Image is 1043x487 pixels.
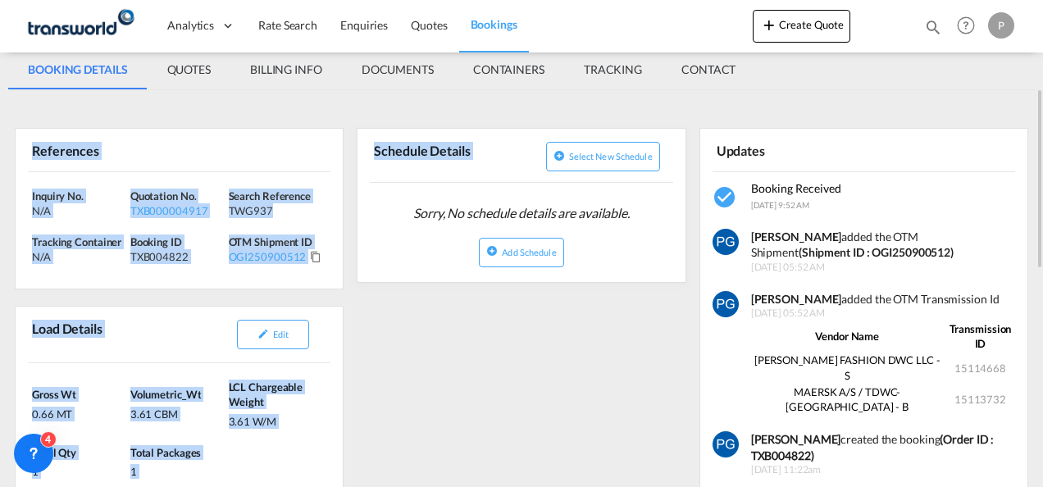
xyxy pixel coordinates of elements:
span: Volumetric_Wt [130,388,202,401]
md-icon: icon-plus-circle [486,245,498,257]
div: References [28,135,176,164]
md-icon: icon-plus 400-fg [759,15,779,34]
md-icon: icon-magnify [924,18,942,36]
md-tab-item: CONTAINERS [453,50,564,89]
body: Editor, editor10 [16,16,285,34]
span: Search Reference [229,189,311,203]
img: vm11kgAAAAZJREFUAwCWHwimzl+9jgAAAABJRU5ErkJggg== [713,229,739,255]
button: icon-pencilEdit [237,320,309,349]
span: Enquiries [340,18,388,32]
div: 0.66 MT [32,403,126,421]
div: TXB004822 [130,249,225,264]
span: Total Qty [32,446,76,459]
span: Gross Wt [32,388,76,401]
div: OGI250900512 [229,249,307,264]
strong: [PERSON_NAME] [751,230,842,243]
div: icon-magnify [924,18,942,43]
span: Tracking Container [32,235,121,248]
div: P [988,12,1014,39]
md-tab-item: BILLING INFO [230,50,342,89]
b: [PERSON_NAME] [751,432,841,446]
div: 1 [32,460,126,479]
td: [PERSON_NAME] FASHION DWC LLC - S [751,352,944,383]
md-icon: icon-plus-circle [553,150,565,162]
md-pagination-wrapper: Use the left and right arrow keys to navigate between tabs [8,50,755,89]
span: [DATE] 05:52 AM [751,307,1017,321]
span: Quotes [411,18,447,32]
md-icon: icon-checkbox-marked-circle [713,184,739,211]
strong: (Shipment ID : OGI250900512) [799,245,954,259]
div: Load Details [28,313,109,356]
span: Quotation No. [130,189,197,203]
md-tab-item: QUOTES [148,50,230,89]
strong: Vendor Name [815,330,879,343]
span: Bookings [471,17,517,31]
img: vm11kgAAAAZJREFUAwCWHwimzl+9jgAAAABJRU5ErkJggg== [713,291,739,317]
span: Select new schedule [569,151,653,162]
span: Booking Received [751,181,841,195]
button: icon-plus-circleAdd Schedule [479,238,563,267]
span: [DATE] 11:22am [751,463,1017,477]
strong: Transmission ID [950,322,1012,350]
b: (Order ID : TXB004822) [751,432,995,462]
div: created the booking [751,431,1017,463]
span: [DATE] 9:52 AM [751,200,810,210]
td: 15114668 [944,352,1017,383]
img: f753ae806dec11f0841701cdfdf085c0.png [25,7,135,44]
span: Sorry, No schedule details are available. [407,198,636,229]
div: 1 [130,460,225,479]
div: Schedule Details [370,135,518,175]
div: added the OTM Shipment [751,229,1017,261]
strong: [PERSON_NAME] [751,292,842,306]
span: Rate Search [258,18,317,32]
span: Analytics [167,17,214,34]
md-tab-item: TRACKING [564,50,662,89]
md-tab-item: BOOKING DETAILS [8,50,148,89]
span: OTM Shipment ID [229,235,313,248]
span: Booking ID [130,235,182,248]
div: TXB000004917 [130,203,225,218]
img: vm11kgAAAAZJREFUAwCWHwimzl+9jgAAAABJRU5ErkJggg== [713,431,739,457]
md-icon: icon-pencil [257,328,269,339]
div: TWG937 [229,203,323,218]
span: Inquiry No. [32,189,84,203]
span: Edit [273,329,289,339]
div: N/A [32,203,126,218]
div: Updates [713,135,861,164]
md-tab-item: CONTACT [662,50,755,89]
span: [DATE] 05:52 AM [751,261,1017,275]
div: 3.61 CBM [130,403,225,421]
span: Help [952,11,980,39]
span: Add Schedule [502,247,556,257]
md-icon: Click to Copy [310,251,321,262]
div: Help [952,11,988,41]
div: N/A [32,249,126,264]
span: Total Packages [130,446,202,459]
button: icon-plus-circleSelect new schedule [546,142,660,171]
td: 15113732 [944,384,1017,415]
div: 3.61 W/M [229,410,323,429]
md-tab-item: DOCUMENTS [342,50,453,89]
div: added the OTM Transmission Id [751,291,1017,307]
button: icon-plus 400-fgCreate Quote [753,10,850,43]
span: LCL Chargeable Weight [229,380,303,408]
td: MAERSK A/S / TDWC-[GEOGRAPHIC_DATA] - B [751,384,944,415]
